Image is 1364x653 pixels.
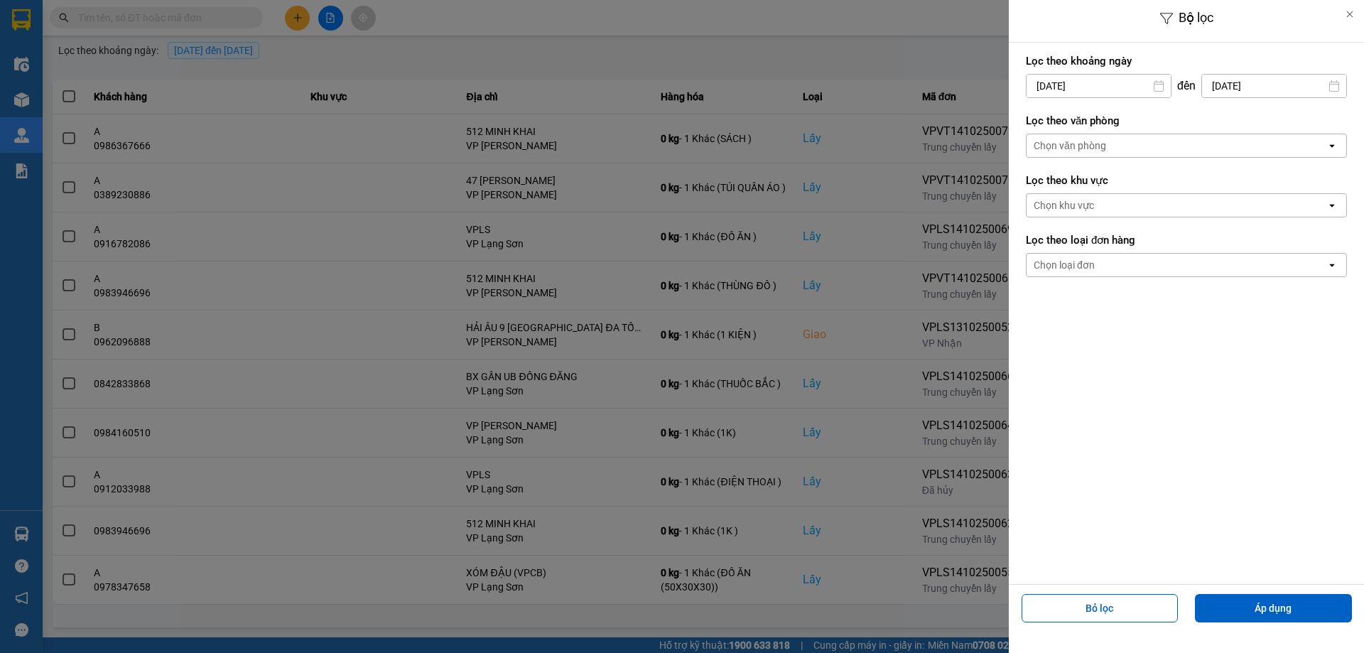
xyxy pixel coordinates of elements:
[1027,75,1171,97] input: Select a date.
[1195,594,1352,622] button: Áp dụng
[1171,79,1201,93] div: đến
[1026,173,1347,188] label: Lọc theo khu vực
[1202,75,1346,97] input: Select a date.
[1326,140,1338,151] svg: open
[1026,114,1347,128] label: Lọc theo văn phòng
[1026,54,1347,68] label: Lọc theo khoảng ngày
[1034,139,1106,153] div: Chọn văn phòng
[1026,233,1347,247] label: Lọc theo loại đơn hàng
[1179,10,1213,25] span: Bộ lọc
[1034,258,1095,272] div: Chọn loại đơn
[1034,198,1094,212] div: Chọn khu vực
[1326,259,1338,271] svg: open
[1022,594,1179,622] button: Bỏ lọc
[1326,200,1338,211] svg: open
